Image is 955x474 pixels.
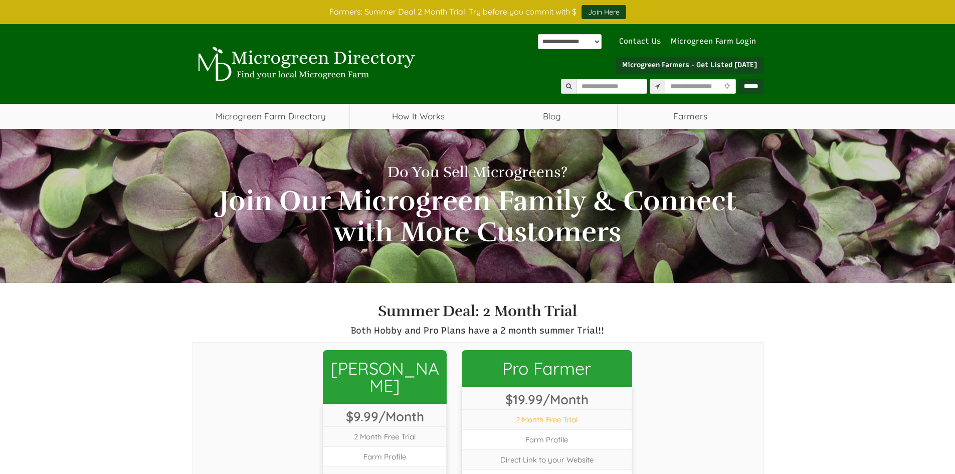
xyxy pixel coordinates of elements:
[462,387,631,409] span: $19.99/Month
[614,36,666,47] a: Contact Us
[323,350,447,404] span: [PERSON_NAME]
[616,57,763,74] a: Microgreen Farmers - Get Listed [DATE]
[200,164,756,181] h1: Do You Sell Microgreens?
[323,426,446,446] span: 2 Month Free Trial
[618,104,763,129] span: Farmers
[538,34,602,49] select: Language Translate Widget
[184,5,771,19] div: Farmers: Summer Deal 2 Month Trial! Try before you commit with $
[200,186,756,247] h2: Join Our Microgreen Family & Connect with More Customers
[192,104,350,129] a: Microgreen Farm Directory
[722,83,732,90] i: Use Current Location
[487,104,617,129] a: Blog
[351,325,604,336] span: Both Hobby and Pro Plans have a 2 month summer Trial!!
[323,404,446,426] span: $9.99/Month
[671,36,761,47] a: Microgreen Farm Login
[350,104,487,129] a: How It Works
[462,429,631,449] span: Farm Profile
[462,409,631,429] span: 2 Month Free Trial
[538,34,602,49] div: Powered by
[462,350,632,387] a: Pro Farmer
[192,47,418,82] img: Microgreen Directory
[378,302,577,321] strong: Summer Deal: 2 Month Trial
[462,449,631,469] span: Direct Link to your Website
[323,446,446,466] span: Farm Profile
[582,5,626,19] a: Join Here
